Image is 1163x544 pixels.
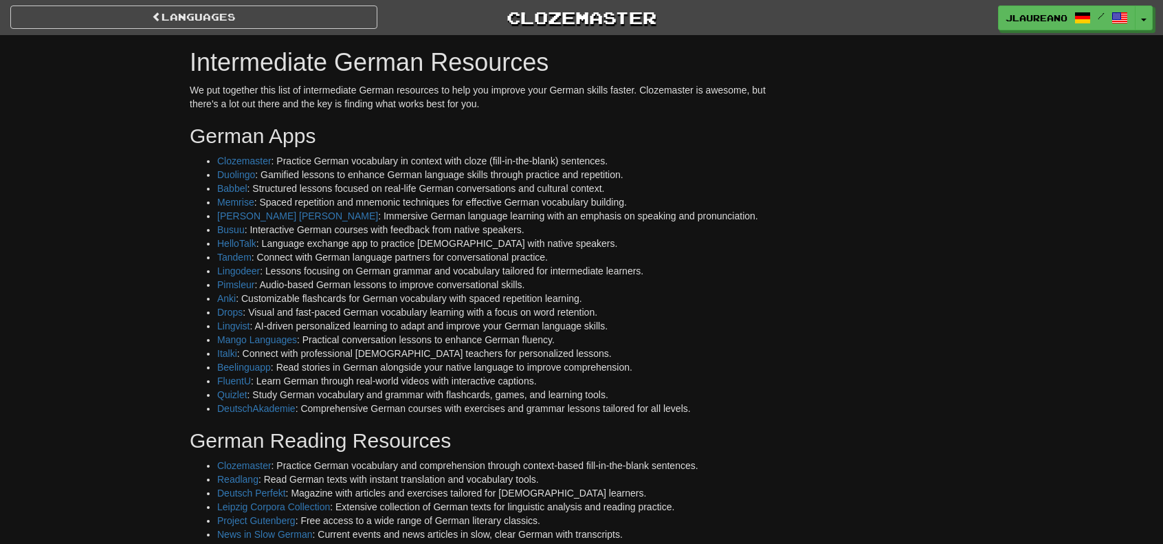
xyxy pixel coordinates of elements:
[217,223,773,237] li: : Interactive German courses with feedback from native speakers.
[217,154,773,168] li: : Practice German vocabulary in context with cloze (fill-in-the-blank) sentences.
[217,403,296,414] a: DeutschAkademie
[217,486,773,500] li: : Magazine with articles and exercises tailored for [DEMOGRAPHIC_DATA] learners.
[217,210,378,221] a: [PERSON_NAME] [PERSON_NAME]
[217,515,296,526] a: Project Gutenberg
[1098,11,1105,21] span: /
[998,6,1136,30] a: jlaureano /
[217,389,247,400] a: Quizlet
[217,264,773,278] li: : Lessons focusing on German grammar and vocabulary tailored for intermediate learners.
[217,501,330,512] a: Leipzig Corpora Collection
[217,347,773,360] li: : Connect with professional [DEMOGRAPHIC_DATA] teachers for personalized lessons.
[398,6,765,30] a: Clozemaster
[190,124,773,147] h2: German Apps
[217,388,773,402] li: : Study German vocabulary and grammar with flashcards, games, and learning tools.
[217,279,254,290] a: Pimsleur
[217,155,272,166] a: Clozemaster
[217,334,297,345] a: Mango Languages
[217,209,773,223] li: : Immersive German language learning with an emphasis on speaking and pronunciation.
[217,500,773,514] li: : Extensive collection of German texts for linguistic analysis and reading practice.
[217,474,258,485] a: Readlang
[217,374,773,388] li: : Learn German through real-world videos with interactive captions.
[217,278,773,292] li: : Audio-based German lessons to improve conversational skills.
[217,292,773,305] li: : Customizable flashcards for German vocabulary with spaced repetition learning.
[217,197,254,208] a: Memrise
[217,265,260,276] a: Lingodeer
[217,459,773,472] li: : Practice German vocabulary and comprehension through context-based fill-in-the-blank sentences.
[217,527,773,541] li: : Current events and news articles in slow, clear German with transcripts.
[190,83,773,111] p: We put together this list of intermediate German resources to help you improve your German skills...
[217,238,256,249] a: HelloTalk
[217,488,286,499] a: Deutsch Perfekt
[217,362,271,373] a: Beelinguapp
[217,252,252,263] a: Tandem
[217,514,773,527] li: : Free access to a wide range of German literary classics.
[217,460,272,471] a: Clozemaster
[1006,12,1067,24] span: jlaureano
[217,195,773,209] li: : Spaced repetition and mnemonic techniques for effective German vocabulary building.
[217,182,773,195] li: : Structured lessons focused on real-life German conversations and cultural context.
[217,305,773,319] li: : Visual and fast-paced German vocabulary learning with a focus on word retention.
[217,293,236,304] a: Anki
[217,348,237,359] a: Italki
[217,376,251,387] a: FluentU
[217,307,243,318] a: Drops
[217,169,255,180] a: Duolingo
[217,320,250,331] a: Lingvist
[217,183,247,194] a: Babbel
[217,472,773,486] li: : Read German texts with instant translation and vocabulary tools.
[217,237,773,250] li: : Language exchange app to practice [DEMOGRAPHIC_DATA] with native speakers.
[217,333,773,347] li: : Practical conversation lessons to enhance German fluency.
[217,168,773,182] li: : Gamified lessons to enhance German language skills through practice and repetition.
[217,402,773,415] li: : Comprehensive German courses with exercises and grammar lessons tailored for all levels.
[217,224,245,235] a: Busuu
[217,250,773,264] li: : Connect with German language partners for conversational practice.
[217,360,773,374] li: : Read stories in German alongside your native language to improve comprehension.
[217,529,313,540] a: News in Slow German
[10,6,377,29] a: Languages
[190,49,773,76] h1: Intermediate German Resources
[217,319,773,333] li: : AI-driven personalized learning to adapt and improve your German language skills.
[190,429,773,452] h2: German Reading Resources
